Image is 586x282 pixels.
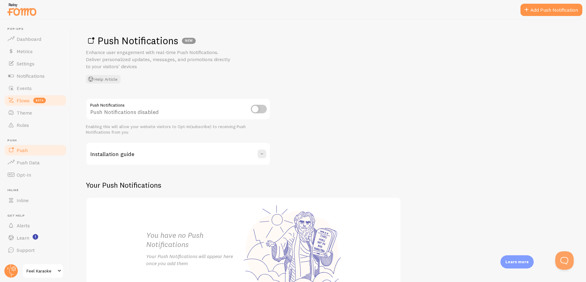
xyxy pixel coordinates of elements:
span: Opt-In [17,172,31,178]
a: Metrics [4,45,67,57]
span: Metrics [17,48,33,54]
span: Theme [17,110,32,116]
span: Alerts [17,222,30,229]
a: Opt-In [4,169,67,181]
a: Rules [4,119,67,131]
a: Support [4,244,67,256]
div: Push Notifications disabled [86,98,271,121]
a: Feel Karaoke [22,264,64,278]
span: Pop-ups [7,27,67,31]
div: NEW [182,38,196,44]
h2: Your Push Notifications [86,180,401,190]
span: Feel Karaoke [26,267,56,275]
a: Dashboard [4,33,67,45]
div: Learn more [500,255,534,268]
img: fomo-relay-logo-orange.svg [6,2,37,17]
span: Flows [17,97,30,104]
span: Events [17,85,32,91]
span: Push Data [17,159,40,166]
a: Push [4,144,67,156]
h3: Installation guide [90,151,134,158]
p: Your Push Notifications will appear here once you add them [146,253,243,267]
h2: You have no Push Notifications [146,230,243,249]
a: Learn [4,232,67,244]
span: Learn [17,235,29,241]
a: Events [4,82,67,94]
div: Enabling this will allow your website visitors to Opt-In(subscribe) to receiving Push Notificatio... [86,124,271,135]
span: beta [33,98,46,103]
span: Get Help [7,214,67,218]
a: Notifications [4,70,67,82]
svg: <p>Watch New Feature Tutorials!</p> [33,234,38,240]
span: Inline [17,197,29,203]
p: Learn more [505,259,529,265]
span: Settings [17,61,34,67]
span: Inline [7,188,67,192]
span: Push [17,147,28,153]
iframe: Help Scout Beacon - Open [555,251,574,270]
a: Push Data [4,156,67,169]
button: Help Article [86,75,121,84]
h1: Push Notifications [86,34,571,47]
span: Push [7,139,67,143]
a: Theme [4,107,67,119]
span: Notifications [17,73,45,79]
span: Support [17,247,35,253]
a: Settings [4,57,67,70]
span: Dashboard [17,36,41,42]
a: Alerts [4,219,67,232]
p: Enhance user engagement with real-time Push Notifications. Deliver personalized updates, messages... [86,49,234,70]
a: Inline [4,194,67,206]
span: Rules [17,122,29,128]
a: Flows beta [4,94,67,107]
